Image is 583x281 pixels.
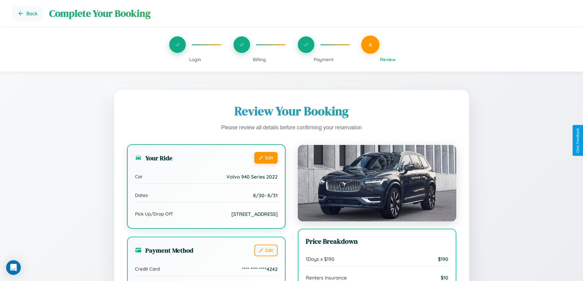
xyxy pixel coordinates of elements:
img: Volvo 940 Series [298,145,456,221]
h3: Payment Method [135,246,193,255]
span: Login [189,57,201,62]
span: [STREET_ADDRESS] [231,211,278,217]
span: 1 Days x $ 190 [306,256,334,262]
span: 4 [369,41,372,48]
span: Credit Card [135,266,160,272]
span: $ 190 [438,256,448,262]
span: Renters Insurance [306,275,347,281]
span: Dates [135,192,148,198]
span: $ 10 [441,275,448,281]
p: Please review all details before confirming your reservation [127,123,456,133]
button: Edit [254,152,278,164]
div: Open Intercom Messenger [6,260,21,275]
span: Pick Up/Drop Off [135,211,173,217]
h1: Complete Your Booking [49,7,571,20]
div: Give Feedback [576,128,580,153]
span: Review [380,57,396,62]
span: 8 / 30 - 8 / 31 [253,192,278,198]
h3: Price Breakdown [306,237,448,246]
h1: Review Your Booking [127,103,456,119]
span: Volvo 940 Series 2022 [226,174,278,180]
span: Billing [253,57,266,62]
span: Car [135,174,143,179]
button: Go back [12,6,43,21]
button: Edit [254,245,278,256]
h3: Your Ride [135,153,173,162]
span: Payment [314,57,334,62]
